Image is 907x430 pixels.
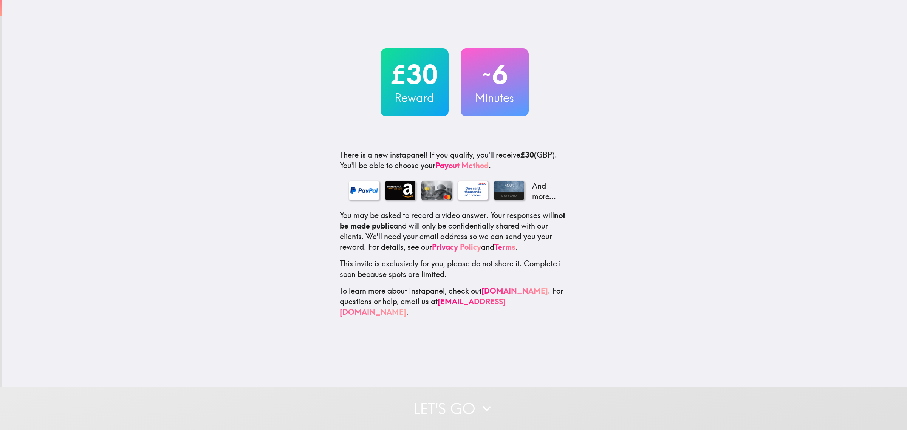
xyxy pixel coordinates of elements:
a: [EMAIL_ADDRESS][DOMAIN_NAME] [340,297,506,317]
span: There is a new instapanel! [340,150,428,159]
b: not be made public [340,210,565,230]
a: Payout Method [435,161,489,170]
p: To learn more about Instapanel, check out . For questions or help, email us at . [340,286,570,317]
h3: Minutes [461,90,529,106]
p: If you qualify, you'll receive (GBP) . You'll be able to choose your . [340,150,570,171]
h2: 6 [461,59,529,90]
p: And more... [530,181,560,202]
p: You may be asked to record a video answer. Your responses will and will only be confidentially sh... [340,210,570,252]
a: Privacy Policy [432,242,481,252]
b: £30 [520,150,534,159]
p: This invite is exclusively for you, please do not share it. Complete it soon because spots are li... [340,258,570,280]
h2: £30 [381,59,449,90]
h3: Reward [381,90,449,106]
span: ~ [481,63,492,86]
a: [DOMAIN_NAME] [481,286,548,295]
a: Terms [494,242,515,252]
